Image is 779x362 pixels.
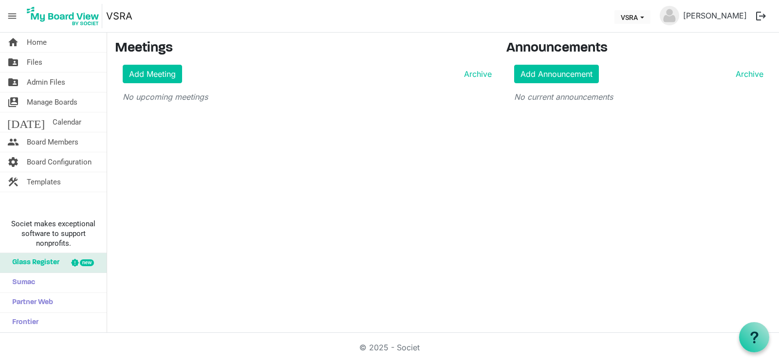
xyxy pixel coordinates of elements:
[751,6,771,26] button: logout
[27,53,42,72] span: Files
[4,219,102,248] span: Societ makes exceptional software to support nonprofits.
[7,253,59,272] span: Glass Register
[27,92,77,112] span: Manage Boards
[27,72,65,92] span: Admin Files
[106,6,132,26] a: VSRA
[24,4,102,28] img: My Board View Logo
[614,10,650,24] button: VSRA dropdownbutton
[123,65,182,83] a: Add Meeting
[27,132,78,152] span: Board Members
[679,6,751,25] a: [PERSON_NAME]
[7,132,19,152] span: people
[27,152,92,172] span: Board Configuration
[3,7,21,25] span: menu
[24,4,106,28] a: My Board View Logo
[7,92,19,112] span: switch_account
[7,313,38,332] span: Frontier
[732,68,763,80] a: Archive
[7,72,19,92] span: folder_shared
[27,33,47,52] span: Home
[7,172,19,192] span: construction
[7,273,35,292] span: Sumac
[80,259,94,266] div: new
[7,33,19,52] span: home
[123,91,492,103] p: No upcoming meetings
[514,65,599,83] a: Add Announcement
[660,6,679,25] img: no-profile-picture.svg
[7,53,19,72] span: folder_shared
[506,40,771,57] h3: Announcements
[7,112,45,132] span: [DATE]
[359,343,420,352] a: © 2025 - Societ
[7,293,53,312] span: Partner Web
[460,68,492,80] a: Archive
[115,40,492,57] h3: Meetings
[7,152,19,172] span: settings
[27,172,61,192] span: Templates
[514,91,763,103] p: No current announcements
[53,112,81,132] span: Calendar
